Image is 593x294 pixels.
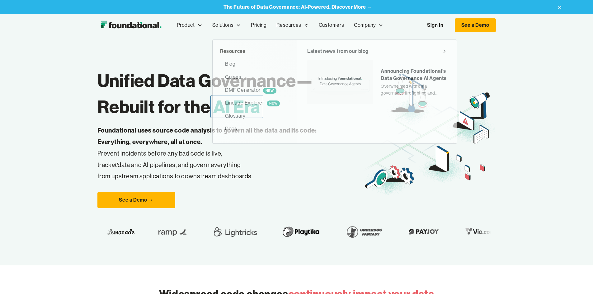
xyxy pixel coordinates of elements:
[225,112,246,120] div: Glossary
[276,21,301,29] div: Resources
[349,15,388,35] div: Company
[405,227,442,236] img: Payjoy
[354,21,376,29] div: Company
[271,15,313,35] div: Resources
[381,83,447,97] div: Overwhelmed with data governance firefighting and never-ending struggles with a long list of requ...
[225,99,280,107] div: Lineage Explorer
[224,4,372,10] a: The Future of Data Governance: AI-Powered. Discover More →
[263,88,276,94] span: NEW
[172,15,207,35] div: Product
[220,84,290,97] a: DMF GeneratorNEW
[343,223,385,240] img: Underdog Fantasy
[225,60,235,68] div: Blog
[225,125,237,133] div: Docs
[154,223,192,240] img: Ramp
[455,18,496,32] a: See a Demo
[112,161,118,169] em: all
[220,110,290,123] a: Glossary
[220,122,290,135] a: Docs
[225,73,242,81] div: Guides
[307,47,369,55] div: Latest news from our blog
[210,95,263,118] span: AI Era
[212,223,259,240] img: Lightricks
[220,96,290,110] a: Lineage ExplorerNEW
[314,15,349,35] a: Customers
[220,47,290,55] div: Resources
[97,125,337,182] p: Prevent incidents before any bad code is live, track data and AI pipelines, and govern everything...
[220,71,290,84] a: Guides
[421,19,449,32] a: Sign In
[97,68,363,120] h1: Unified Data Governance— Rebuilt for the
[279,223,323,240] img: Playtika
[212,40,457,144] nav: Resources
[381,68,447,82] div: Announcing Foundational's Data Governance AI Agents
[97,19,164,31] a: home
[220,58,290,71] a: Blog
[307,60,447,104] a: Announcing Foundational's Data Governance AI AgentsOverwhelmed with data governance firefighting ...
[462,227,498,236] img: Vio.com
[177,21,195,29] div: Product
[212,21,233,29] div: Solutions
[207,15,246,35] div: Solutions
[97,192,175,208] a: See a Demo →
[307,47,447,55] a: Latest news from our blog
[97,126,317,146] strong: Foundational uses source code analysis to govern all the data and its code: Everything, everywher...
[107,227,134,236] img: Lemonade
[97,19,164,31] img: Foundational Logo
[225,86,276,94] div: DMF Generator
[267,100,280,106] span: NEW
[246,15,271,35] a: Pricing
